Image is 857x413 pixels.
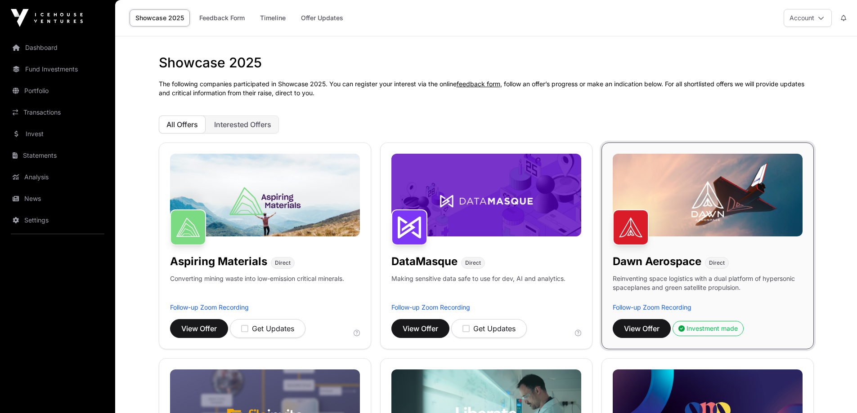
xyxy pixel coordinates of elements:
[181,323,217,334] span: View Offer
[613,154,803,236] img: Dawn-Banner.jpg
[159,80,814,98] p: The following companies participated in Showcase 2025. You can register your interest via the onl...
[624,323,660,334] span: View Offer
[613,254,701,269] h1: Dawn Aerospace
[11,9,83,27] img: Icehouse Ventures Logo
[465,259,481,266] span: Direct
[812,370,857,413] iframe: Chat Widget
[170,303,249,311] a: Follow-up Zoom Recording
[193,9,251,27] a: Feedback Form
[391,303,470,311] a: Follow-up Zoom Recording
[613,209,649,245] img: Dawn Aerospace
[159,54,814,71] h1: Showcase 2025
[457,80,500,88] a: feedback form
[7,124,108,144] a: Invest
[391,254,458,269] h1: DataMasque
[403,323,438,334] span: View Offer
[613,319,671,338] button: View Offer
[709,259,725,266] span: Direct
[170,319,228,338] button: View Offer
[613,303,691,311] a: Follow-up Zoom Recording
[7,167,108,187] a: Analysis
[206,115,279,133] button: Interested Offers
[678,324,738,333] div: Investment made
[7,38,108,58] a: Dashboard
[7,210,108,230] a: Settings
[170,274,344,303] p: Converting mining waste into low-emission critical minerals.
[7,102,108,122] a: Transactions
[673,321,744,336] button: Investment made
[170,254,267,269] h1: Aspiring Materials
[241,323,294,334] div: Get Updates
[462,323,516,334] div: Get Updates
[275,259,291,266] span: Direct
[170,209,206,245] img: Aspiring Materials
[159,115,206,133] button: All Offers
[391,209,427,245] img: DataMasque
[254,9,292,27] a: Timeline
[170,154,360,236] img: Aspiring-Banner.jpg
[7,189,108,209] a: News
[391,274,565,303] p: Making sensitive data safe to use for dev, AI and analytics.
[166,120,198,129] span: All Offers
[7,59,108,79] a: Fund Investments
[451,319,527,338] button: Get Updates
[230,319,305,338] button: Get Updates
[7,146,108,165] a: Statements
[295,9,349,27] a: Offer Updates
[784,9,832,27] button: Account
[130,9,190,27] a: Showcase 2025
[7,81,108,101] a: Portfolio
[391,154,581,236] img: DataMasque-Banner.jpg
[613,274,803,303] p: Reinventing space logistics with a dual platform of hypersonic spaceplanes and green satellite pr...
[391,319,449,338] button: View Offer
[214,120,271,129] span: Interested Offers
